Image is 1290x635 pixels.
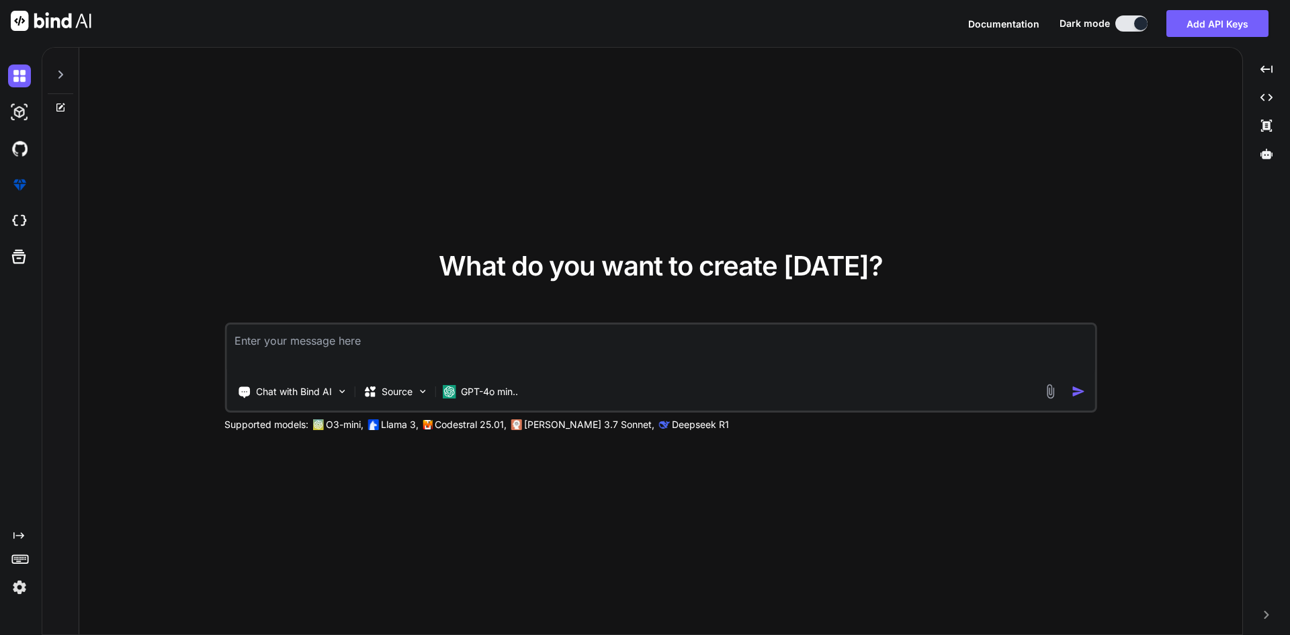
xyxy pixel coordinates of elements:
img: GPT-4 [312,419,323,430]
p: Codestral 25.01, [435,418,507,431]
img: darkChat [8,65,31,87]
p: Deepseek R1 [672,418,729,431]
img: cloudideIcon [8,210,31,232]
img: githubDark [8,137,31,160]
p: Supported models: [224,418,308,431]
img: attachment [1043,384,1058,399]
p: O3-mini, [326,418,363,431]
img: Llama2 [368,419,378,430]
span: Dark mode [1060,17,1110,30]
img: Mistral-AI [423,420,432,429]
img: Pick Models [417,386,428,397]
img: GPT-4o mini [442,385,456,398]
button: Documentation [968,17,1039,31]
p: GPT-4o min.. [461,385,518,398]
p: Llama 3, [381,418,419,431]
button: Add API Keys [1166,10,1268,37]
p: [PERSON_NAME] 3.7 Sonnet, [524,418,654,431]
p: Source [382,385,413,398]
img: claude [511,419,521,430]
p: Chat with Bind AI [256,385,332,398]
img: premium [8,173,31,196]
span: What do you want to create [DATE]? [439,249,883,282]
img: settings [8,576,31,599]
img: claude [658,419,669,430]
img: icon [1072,384,1086,398]
img: Pick Tools [336,386,347,397]
img: Bind AI [11,11,91,31]
span: Documentation [968,18,1039,30]
img: darkAi-studio [8,101,31,124]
